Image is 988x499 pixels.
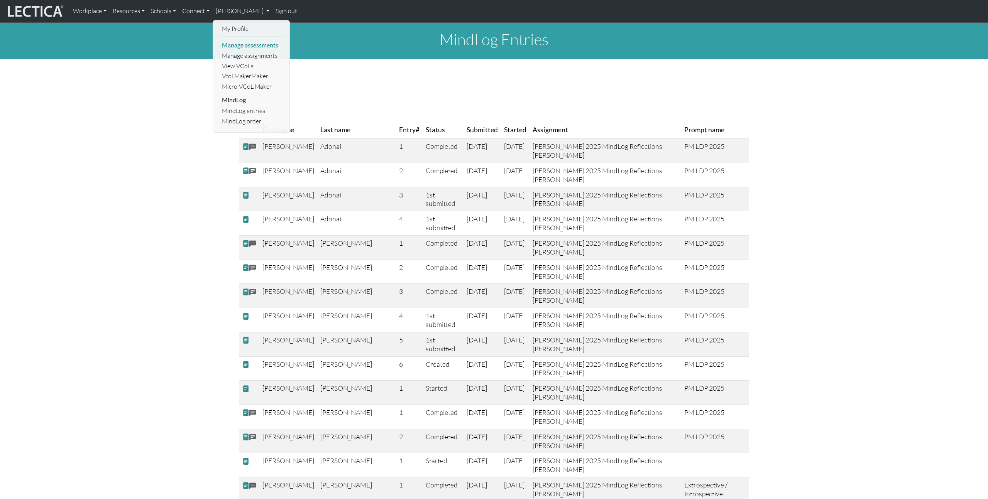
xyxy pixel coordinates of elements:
td: [PERSON_NAME] 2025 MindLog Reflections [PERSON_NAME] [530,139,682,163]
td: [PERSON_NAME] [317,235,396,260]
td: [PERSON_NAME] [317,332,396,356]
span: comments [249,409,256,418]
span: view [242,384,249,393]
td: [DATE] [464,332,501,356]
td: [PERSON_NAME] [317,356,396,381]
td: [DATE] [464,211,501,236]
td: PM LDP 2025 [681,284,749,308]
td: [DATE] [501,211,530,236]
a: Resources [110,3,148,19]
ul: [PERSON_NAME] [220,24,284,126]
span: comments [249,433,256,442]
td: PM LDP 2025 [681,139,749,163]
span: view [242,288,249,296]
span: view [242,143,249,151]
td: Started [423,381,464,405]
td: PM LDP 2025 [681,308,749,332]
td: PM LDP 2025 [681,163,749,187]
a: Workplace [70,3,110,19]
td: [PERSON_NAME] 2025 MindLog Reflections [PERSON_NAME] [530,163,682,187]
td: [PERSON_NAME] 2025 MindLog Reflections [PERSON_NAME] [530,356,682,381]
td: PM LDP 2025 [681,429,749,453]
li: MindLog [220,94,284,106]
span: view [242,312,249,320]
td: [PERSON_NAME] [317,308,396,332]
td: Created [423,356,464,381]
a: MindLog order [220,116,284,126]
td: Completed [423,284,464,308]
span: view [242,239,249,248]
td: [PERSON_NAME] [317,381,396,405]
td: 1st submitted [423,187,464,211]
td: [PERSON_NAME] [317,405,396,429]
td: [DATE] [501,139,530,163]
td: Adonai [317,163,396,187]
span: view [242,215,249,223]
td: 2 [396,260,423,284]
td: [PERSON_NAME] 2025 MindLog Reflections [PERSON_NAME] [530,429,682,453]
td: Completed [423,235,464,260]
td: 2 [396,163,423,187]
td: [PERSON_NAME] 2025 MindLog Reflections [PERSON_NAME] [530,284,682,308]
a: Micro-VCoL Maker [220,81,284,92]
td: [PERSON_NAME] [259,260,317,284]
td: 3 [396,284,423,308]
td: PM LDP 2025 [681,381,749,405]
td: [DATE] [464,381,501,405]
td: [PERSON_NAME] [317,284,396,308]
td: [PERSON_NAME] 2025 MindLog Reflections [PERSON_NAME] [530,260,682,284]
td: [DATE] [464,235,501,260]
td: [PERSON_NAME] [259,453,317,477]
td: [DATE] [501,453,530,477]
td: [DATE] [501,284,530,308]
span: view [242,167,249,175]
td: [PERSON_NAME] 2025 MindLog Reflections [PERSON_NAME] [530,453,682,477]
td: PM LDP 2025 [681,356,749,381]
td: [PERSON_NAME] [317,260,396,284]
th: Prompt name [681,121,749,139]
td: [DATE] [464,187,501,211]
span: comments [249,167,256,176]
td: [PERSON_NAME] [259,405,317,429]
td: [PERSON_NAME] [259,211,317,236]
td: [PERSON_NAME] [259,163,317,187]
th: Entry# [396,121,423,139]
td: [PERSON_NAME] [259,284,317,308]
td: [PERSON_NAME] [259,139,317,163]
td: [PERSON_NAME] [259,356,317,381]
td: [DATE] [501,332,530,356]
td: 1 [396,139,423,163]
td: 4 [396,308,423,332]
td: [DATE] [501,405,530,429]
td: Completed [423,429,464,453]
td: [DATE] [501,163,530,187]
td: [DATE] [501,356,530,381]
span: view [242,433,249,441]
td: 3 [396,187,423,211]
td: [PERSON_NAME] [259,332,317,356]
td: [PERSON_NAME] [259,308,317,332]
span: view [242,264,249,272]
span: comments [249,288,256,297]
td: [DATE] [501,235,530,260]
td: 1 [396,453,423,477]
td: 4 [396,211,423,236]
td: [DATE] [464,260,501,284]
td: [PERSON_NAME] 2025 MindLog Reflections [PERSON_NAME] [530,332,682,356]
td: [PERSON_NAME] [317,453,396,477]
td: [DATE] [501,381,530,405]
a: My Profile [220,24,284,34]
span: view [242,361,249,369]
td: Completed [423,163,464,187]
td: [PERSON_NAME] [317,429,396,453]
td: PM LDP 2025 [681,405,749,429]
span: view [242,191,249,199]
td: Completed [423,260,464,284]
td: [DATE] [464,356,501,381]
td: PM LDP 2025 [681,260,749,284]
td: [DATE] [464,453,501,477]
td: [DATE] [464,284,501,308]
span: view [242,457,249,465]
td: Adonai [317,211,396,236]
td: [DATE] [464,308,501,332]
